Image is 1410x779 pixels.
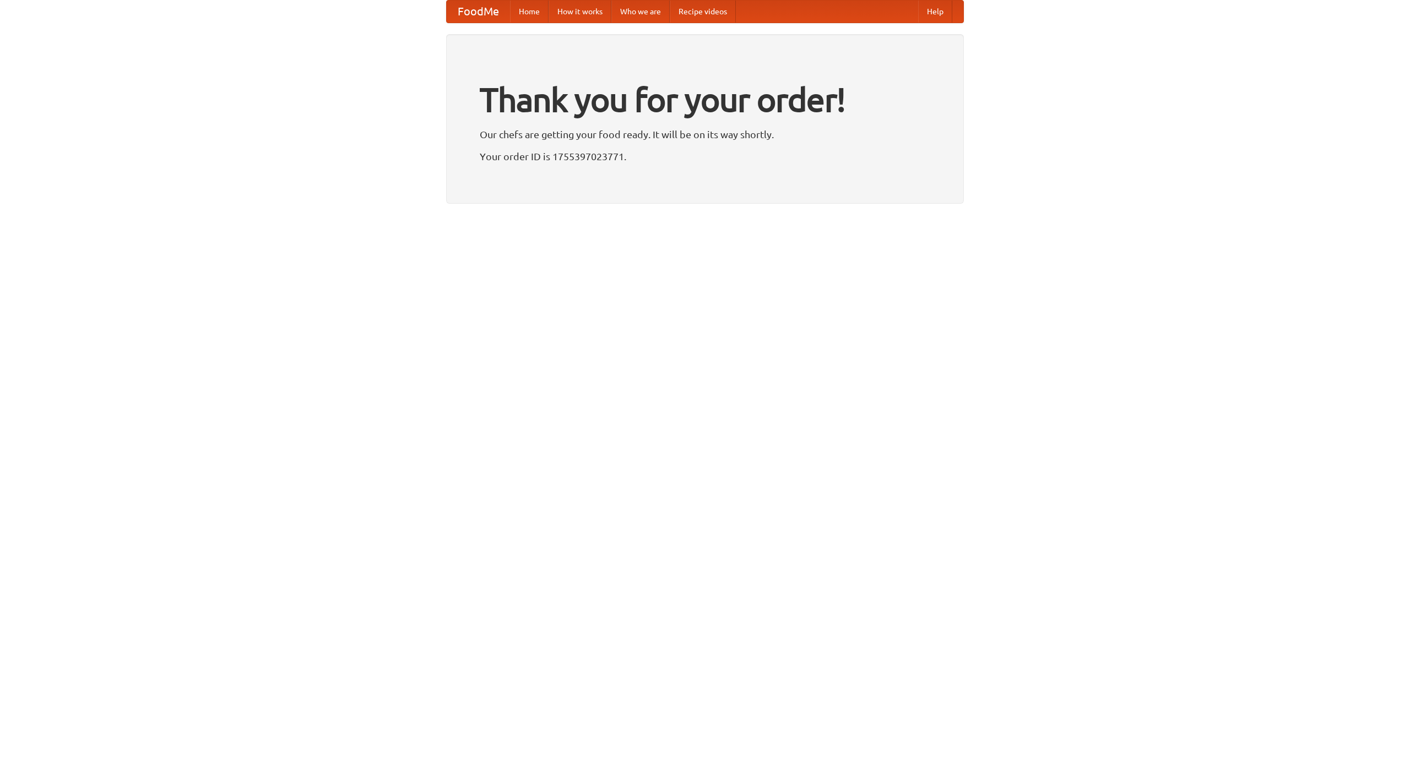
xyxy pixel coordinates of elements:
a: Help [918,1,952,23]
a: Recipe videos [670,1,736,23]
h1: Thank you for your order! [480,73,930,126]
a: FoodMe [447,1,510,23]
p: Your order ID is 1755397023771. [480,148,930,165]
p: Our chefs are getting your food ready. It will be on its way shortly. [480,126,930,143]
a: How it works [549,1,611,23]
a: Home [510,1,549,23]
a: Who we are [611,1,670,23]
